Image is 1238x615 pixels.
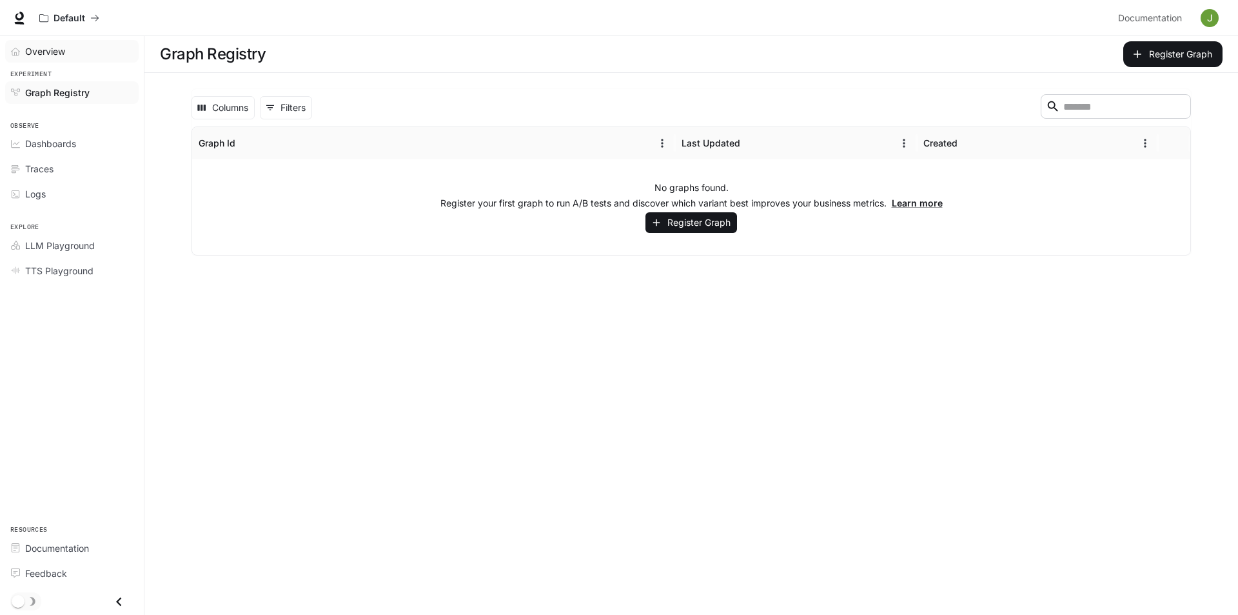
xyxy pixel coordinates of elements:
p: Register your first graph to run A/B tests and discover which variant best improves your business... [440,197,943,210]
h1: Graph Registry [160,41,266,67]
a: Feedback [5,562,139,585]
span: Logs [25,187,46,201]
button: Menu [894,134,914,153]
div: Created [923,137,958,148]
button: Show filters [260,96,312,119]
span: TTS Playground [25,264,93,277]
a: Dashboards [5,132,139,155]
span: Overview [25,45,65,58]
div: Graph Id [199,137,235,148]
a: TTS Playground [5,259,139,282]
div: Search [1041,94,1191,121]
span: Dark mode toggle [12,594,25,608]
span: Graph Registry [25,86,90,99]
button: Register Graph [645,212,737,234]
button: Sort [959,134,978,153]
span: LLM Playground [25,239,95,252]
button: Select columns [192,96,255,119]
a: Traces [5,157,139,180]
a: Overview [5,40,139,63]
button: Close drawer [104,589,133,615]
button: User avatar [1197,5,1223,31]
button: Sort [742,134,761,153]
a: Logs [5,183,139,205]
button: Menu [653,134,672,153]
button: Menu [1135,134,1155,153]
span: Documentation [1118,10,1182,26]
a: Documentation [1113,5,1192,31]
span: Documentation [25,541,89,555]
span: Feedback [25,567,67,580]
span: Traces [25,162,54,176]
a: LLM Playground [5,234,139,257]
a: Graph Registry [5,81,139,104]
p: Default [54,13,85,24]
a: Documentation [5,537,139,560]
p: No graphs found. [654,181,729,194]
button: All workspaces [34,5,105,31]
button: Sort [237,134,256,153]
img: User avatar [1201,9,1219,27]
button: Register Graph [1123,41,1223,67]
div: Last Updated [682,137,740,148]
span: Dashboards [25,137,76,150]
a: Learn more [892,197,943,208]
